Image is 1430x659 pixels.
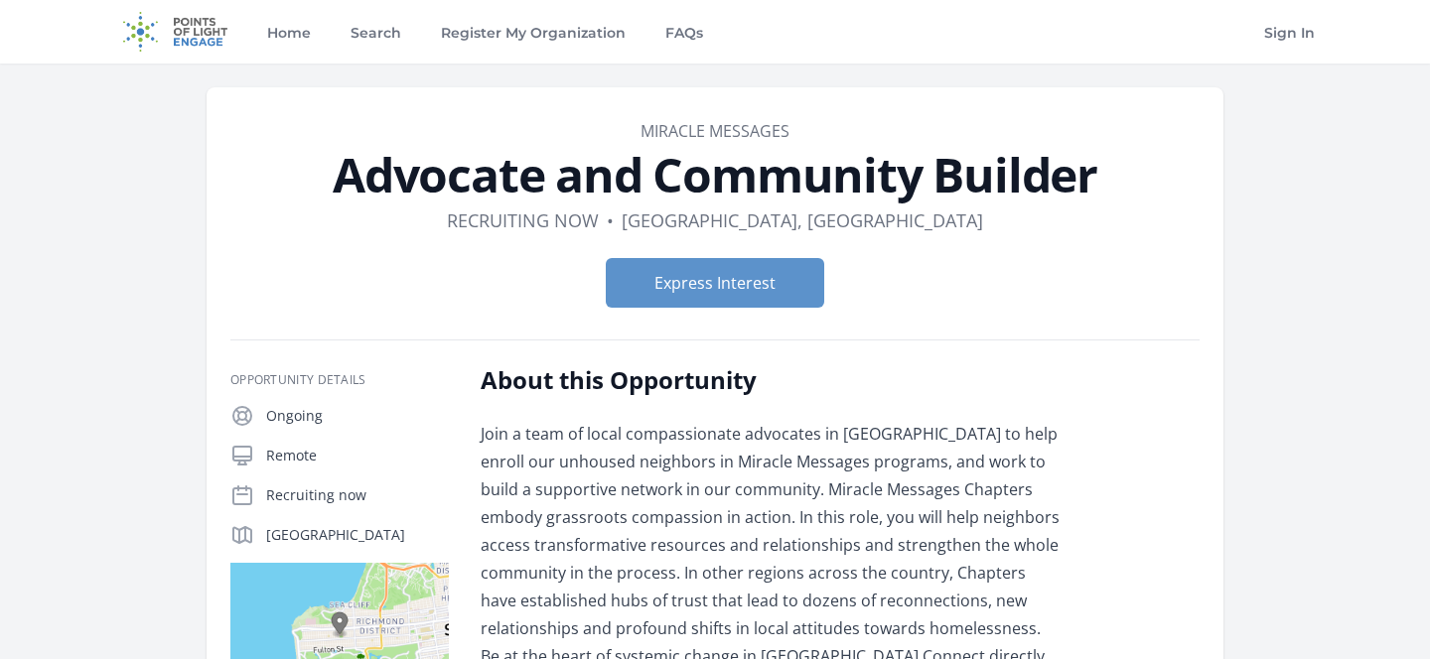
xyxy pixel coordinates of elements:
p: [GEOGRAPHIC_DATA] [266,525,449,545]
h2: About this Opportunity [481,364,1062,396]
p: Recruiting now [266,485,449,505]
button: Express Interest [606,258,824,308]
h1: Advocate and Community Builder [230,151,1200,198]
dd: Recruiting now [447,206,599,234]
a: Miracle Messages [641,120,789,142]
p: Remote [266,446,449,465]
p: Ongoing [266,406,449,426]
div: • [607,206,614,234]
h3: Opportunity Details [230,372,449,388]
dd: [GEOGRAPHIC_DATA], [GEOGRAPHIC_DATA] [622,206,983,234]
